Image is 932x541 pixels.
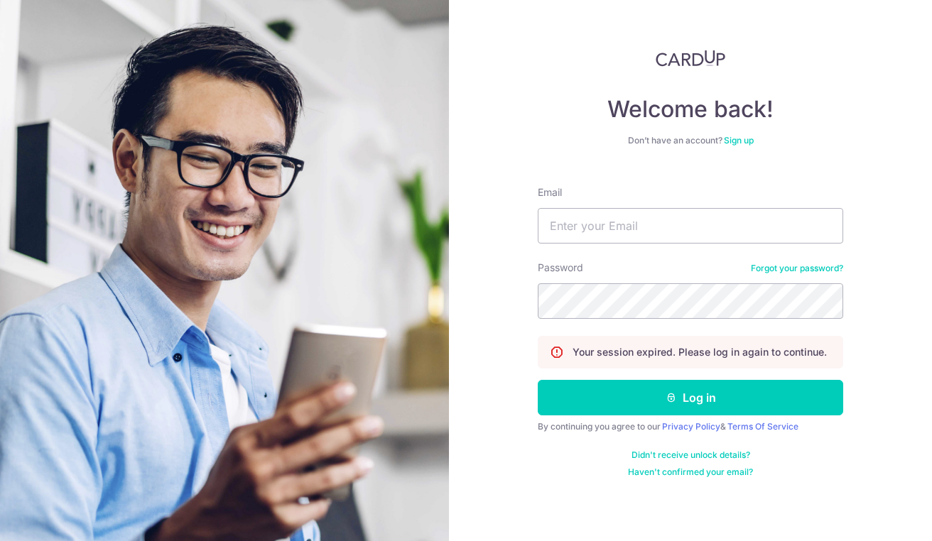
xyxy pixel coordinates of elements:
[538,208,843,244] input: Enter your Email
[538,185,562,200] label: Email
[538,135,843,146] div: Don’t have an account?
[538,421,843,432] div: By continuing you agree to our &
[538,261,583,275] label: Password
[656,50,725,67] img: CardUp Logo
[751,263,843,274] a: Forgot your password?
[538,380,843,415] button: Log in
[724,135,754,146] a: Sign up
[538,95,843,124] h4: Welcome back!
